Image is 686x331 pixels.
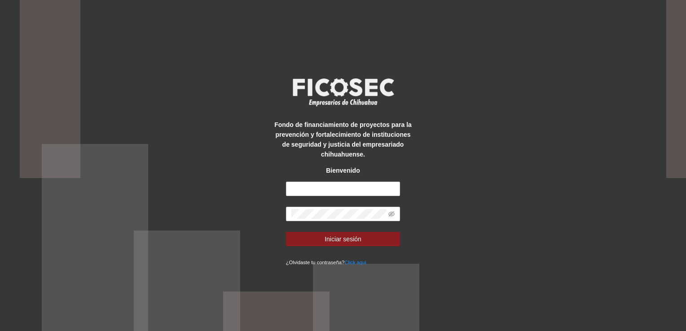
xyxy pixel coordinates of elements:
small: ¿Olvidaste tu contraseña? [286,260,366,265]
strong: Bienvenido [326,167,360,174]
a: Click aqui [344,260,366,265]
button: Iniciar sesión [286,232,400,246]
span: eye-invisible [388,211,395,217]
img: logo [287,75,399,109]
strong: Fondo de financiamiento de proyectos para la prevención y fortalecimiento de instituciones de seg... [274,121,412,158]
span: Iniciar sesión [325,234,361,244]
